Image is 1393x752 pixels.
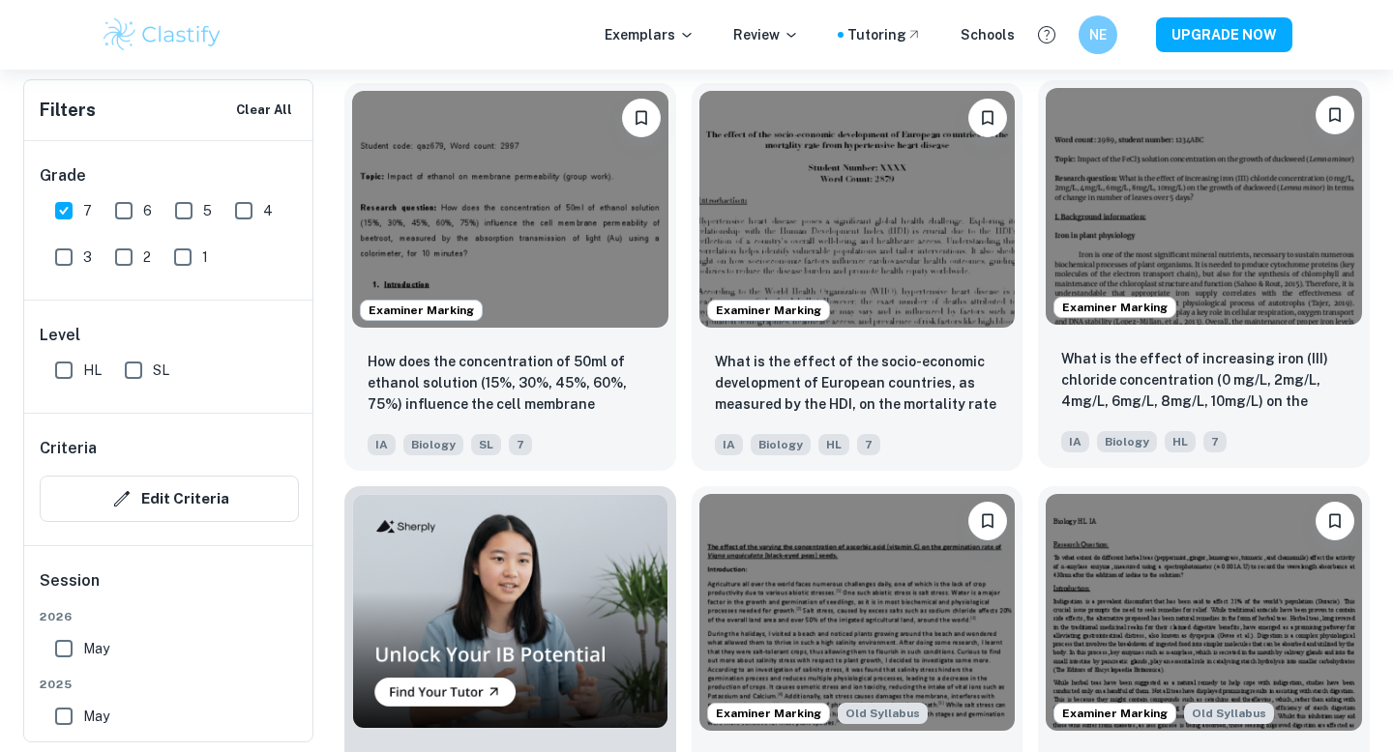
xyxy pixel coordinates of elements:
span: HL [83,360,102,381]
button: Bookmark [1316,96,1354,134]
a: Examiner MarkingBookmarkWhat is the effect of increasing iron (III) chloride concentration (0 mg/... [1038,83,1370,471]
span: Examiner Marking [361,302,482,319]
span: Old Syllabus [838,703,928,724]
span: Examiner Marking [708,705,829,722]
button: NE [1079,15,1117,54]
h6: Level [40,324,299,347]
button: Bookmark [1316,502,1354,540]
img: Clastify logo [101,15,223,54]
span: 7 [857,434,880,455]
span: 4 [263,200,273,221]
span: 6 [143,200,152,221]
h6: NE [1087,24,1110,45]
button: Bookmark [968,502,1007,540]
h6: Grade [40,164,299,188]
h6: Session [40,569,299,608]
span: May [83,638,109,659]
span: 7 [83,200,92,221]
a: Examiner MarkingBookmarkWhat is the effect of the socio-economic development of European countrie... [692,83,1023,471]
button: Bookmark [622,99,661,137]
div: Starting from the May 2025 session, the Biology IA requirements have changed. It's OK to refer to... [1184,703,1274,724]
a: Examiner MarkingBookmarkHow does the concentration of 50ml of ethanol solution (15%, 30%, 45%, 60... [344,83,676,471]
h6: Filters [40,97,96,124]
img: Biology IA example thumbnail: How does priming of Vigna unguiculata (b [699,494,1016,731]
p: What is the effect of the socio-economic development of European countries, as measured by the HD... [715,351,1000,417]
p: Review [733,24,799,45]
img: Biology IA example thumbnail: What is the effect of the socio-economic [699,91,1016,328]
span: SL [153,360,169,381]
img: Biology IA example thumbnail: How does the concentration of 50ml of et [352,91,668,328]
span: 1 [202,246,208,268]
span: 3 [83,246,92,268]
h6: Criteria [40,437,97,460]
span: Examiner Marking [708,302,829,319]
span: HL [1165,431,1196,452]
span: 2 [143,246,151,268]
p: Exemplars [605,24,695,45]
p: How does the concentration of 50ml of ethanol solution (15%, 30%, 45%, 60%, 75%) influence the ce... [368,351,653,417]
button: UPGRADE NOW [1156,17,1292,52]
p: What is the effect of increasing iron (III) chloride concentration (0 mg/L, 2mg/L, 4mg/L, 6mg/L, ... [1061,348,1347,414]
span: Examiner Marking [1054,705,1175,722]
span: Biology [1097,431,1157,452]
span: HL [818,434,849,455]
span: Biology [751,434,811,455]
button: Clear All [231,96,297,125]
button: Bookmark [968,99,1007,137]
button: Edit Criteria [40,476,299,522]
span: May [83,706,109,727]
a: Tutoring [847,24,922,45]
span: 5 [203,200,212,221]
span: 2025 [40,676,299,693]
img: Biology IA example thumbnail: To what extent do different herbal teas [1046,494,1362,731]
span: Examiner Marking [1054,299,1175,316]
button: Help and Feedback [1030,18,1063,51]
img: Thumbnail [352,494,668,729]
img: Biology IA example thumbnail: What is the effect of increasing iron (I [1046,88,1362,325]
span: 7 [509,434,532,455]
span: 2026 [40,608,299,625]
span: IA [715,434,743,455]
span: Old Syllabus [1184,703,1274,724]
span: IA [1061,431,1089,452]
span: 7 [1203,431,1227,452]
span: IA [368,434,396,455]
a: Schools [961,24,1015,45]
span: Biology [403,434,463,455]
span: SL [471,434,501,455]
div: Starting from the May 2025 session, the Biology IA requirements have changed. It's OK to refer to... [838,703,928,724]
